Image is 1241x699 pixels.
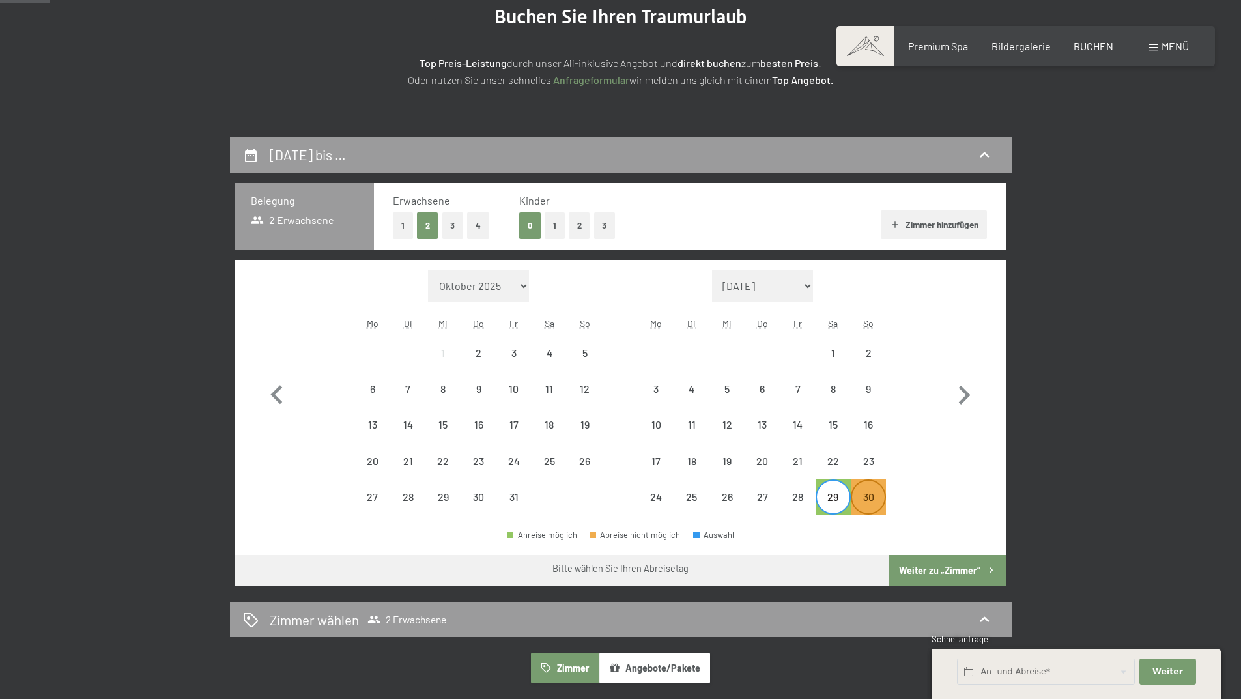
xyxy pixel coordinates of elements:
div: Wed Oct 01 2025 [425,335,461,371]
div: Mon Nov 03 2025 [638,371,674,407]
button: 1 [393,212,413,239]
div: Abreise nicht möglich [496,335,532,371]
abbr: Samstag [545,318,554,329]
div: Abreise nicht möglich [638,371,674,407]
div: Abreise nicht möglich [638,407,674,442]
div: 20 [746,456,778,489]
button: Weiter zu „Zimmer“ [889,555,1006,586]
div: Abreise nicht möglich [532,407,567,442]
abbr: Samstag [828,318,838,329]
div: Abreise nicht möglich [674,443,709,478]
div: Sun Nov 09 2025 [851,371,886,407]
span: 2 Erwachsene [367,613,446,626]
strong: besten Preis [760,57,818,69]
div: Sat Oct 25 2025 [532,443,567,478]
div: Abreise nicht möglich [355,371,390,407]
div: 5 [568,348,601,380]
div: Sat Nov 29 2025 [816,479,851,515]
div: Thu Oct 09 2025 [461,371,496,407]
span: Schnellanfrage [932,634,988,644]
div: Abreise nicht möglich [590,531,681,539]
div: Abreise nicht möglich [745,479,780,515]
div: 28 [781,492,814,524]
div: Sun Nov 16 2025 [851,407,886,442]
div: 4 [676,384,708,416]
div: Mon Nov 24 2025 [638,479,674,515]
div: Fri Oct 31 2025 [496,479,532,515]
div: Abreise nicht möglich [851,335,886,371]
div: Tue Oct 21 2025 [390,443,425,478]
div: Abreise nicht möglich [674,371,709,407]
h2: Zimmer wählen [270,610,359,629]
div: 4 [533,348,565,380]
div: Abreise nicht möglich [567,335,602,371]
div: Abreise nicht möglich [461,407,496,442]
div: Thu Oct 30 2025 [461,479,496,515]
div: Abreise nicht möglich [780,443,815,478]
div: 15 [427,420,459,452]
div: Wed Nov 19 2025 [709,443,745,478]
div: Sun Oct 05 2025 [567,335,602,371]
div: 13 [356,420,389,452]
div: Tue Oct 28 2025 [390,479,425,515]
div: 18 [533,420,565,452]
div: Abreise nicht möglich [390,407,425,442]
a: Anfrageformular [553,74,629,86]
div: 7 [392,384,424,416]
div: Fri Nov 14 2025 [780,407,815,442]
div: 21 [392,456,424,489]
div: Abreise nicht möglich [532,335,567,371]
div: Sat Nov 15 2025 [816,407,851,442]
div: Sat Oct 11 2025 [532,371,567,407]
a: Bildergalerie [991,40,1051,52]
div: Abreise nicht möglich [851,443,886,478]
div: 10 [640,420,672,452]
div: 19 [711,456,743,489]
div: Abreise nicht möglich [674,407,709,442]
div: Abreise nicht möglich [816,335,851,371]
span: 2 Erwachsene [251,213,335,227]
button: 2 [417,212,438,239]
div: Thu Nov 20 2025 [745,443,780,478]
div: Fri Oct 24 2025 [496,443,532,478]
div: Abreise nicht möglich [709,371,745,407]
div: Abreise nicht möglich [461,479,496,515]
div: Bitte wählen Sie Ihren Abreisetag [552,562,689,575]
div: Abreise nicht möglich [816,371,851,407]
div: Abreise nicht möglich [496,479,532,515]
div: Wed Nov 12 2025 [709,407,745,442]
div: 25 [533,456,565,489]
div: 27 [746,492,778,524]
div: 26 [711,492,743,524]
div: 1 [427,348,459,380]
div: Fri Oct 03 2025 [496,335,532,371]
div: Fri Nov 28 2025 [780,479,815,515]
div: Abreise nicht möglich [816,443,851,478]
div: 11 [676,420,708,452]
h3: Belegung [251,193,358,208]
div: Abreise nicht möglich [567,407,602,442]
div: Mon Oct 27 2025 [355,479,390,515]
button: 0 [519,212,541,239]
div: 19 [568,420,601,452]
div: Anreise möglich [507,531,577,539]
div: 29 [427,492,459,524]
div: Thu Nov 27 2025 [745,479,780,515]
abbr: Freitag [793,318,802,329]
div: Tue Nov 04 2025 [674,371,709,407]
div: Sun Oct 26 2025 [567,443,602,478]
div: Abreise nicht möglich [425,443,461,478]
div: Abreise nicht möglich [709,443,745,478]
div: Mon Nov 17 2025 [638,443,674,478]
div: Fri Nov 07 2025 [780,371,815,407]
div: 9 [463,384,495,416]
button: 2 [569,212,590,239]
div: 6 [746,384,778,416]
div: 27 [356,492,389,524]
div: Sat Oct 18 2025 [532,407,567,442]
div: Abreise nicht möglich [461,443,496,478]
strong: Top Angebot. [772,74,833,86]
div: Abreise nicht möglich [780,371,815,407]
div: 3 [640,384,672,416]
div: Abreise nicht möglich [638,479,674,515]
